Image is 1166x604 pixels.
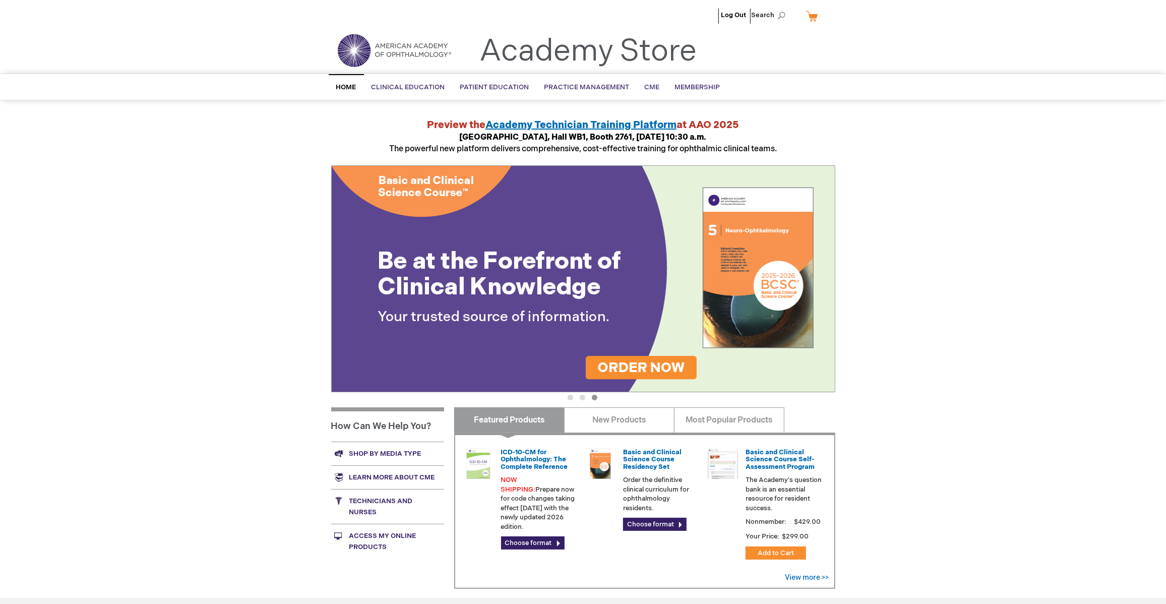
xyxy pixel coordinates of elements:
font: NOW SHIPPING: [501,476,536,494]
img: bcscself_20.jpg [708,449,738,479]
span: Practice Management [544,83,630,91]
p: The Academy's question bank is an essential resource for resident success. [746,475,822,513]
strong: Preview the at AAO 2025 [427,119,739,131]
a: Featured Products [454,407,565,433]
button: Add to Cart [746,547,806,560]
a: Choose format [623,518,687,531]
a: ICD-10-CM for Ophthalmology: The Complete Reference [501,448,568,471]
span: The powerful new platform delivers comprehensive, cost-effective training for ophthalmic clinical... [389,133,777,154]
span: Add to Cart [758,549,794,557]
p: Prepare now for code changes taking effect [DATE] with the newly updated 2026 edition. [501,475,578,531]
a: New Products [564,407,674,433]
button: 1 of 3 [568,395,573,400]
img: 0120008u_42.png [463,449,494,479]
strong: [GEOGRAPHIC_DATA], Hall WB1, Booth 2761, [DATE] 10:30 a.m. [460,133,707,142]
a: Most Popular Products [674,407,784,433]
strong: Your Price: [746,532,779,540]
span: Membership [675,83,720,91]
a: Academy Store [480,33,697,70]
a: Choose format [501,536,565,550]
h1: How Can We Help You? [331,407,444,442]
a: Academy Technician Training Platform [485,119,677,131]
a: Learn more about CME [331,465,444,489]
span: $299.00 [781,532,810,540]
span: Patient Education [460,83,529,91]
a: Technicians and nurses [331,489,444,524]
span: $429.00 [792,518,822,526]
strong: Nonmember: [746,516,786,528]
a: Basic and Clinical Science Course Residency Set [623,448,682,471]
span: Clinical Education [372,83,445,91]
a: Log Out [721,11,747,19]
a: Access My Online Products [331,524,444,559]
span: Home [336,83,356,91]
img: 02850963u_47.png [585,449,616,479]
p: Order the definitive clinical curriculum for ophthalmology residents. [623,475,700,513]
a: View more >> [785,573,829,582]
span: CME [645,83,660,91]
button: 2 of 3 [580,395,585,400]
span: Search [752,5,790,25]
a: Basic and Clinical Science Course Self-Assessment Program [746,448,815,471]
button: 3 of 3 [592,395,597,400]
a: Shop by media type [331,442,444,465]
